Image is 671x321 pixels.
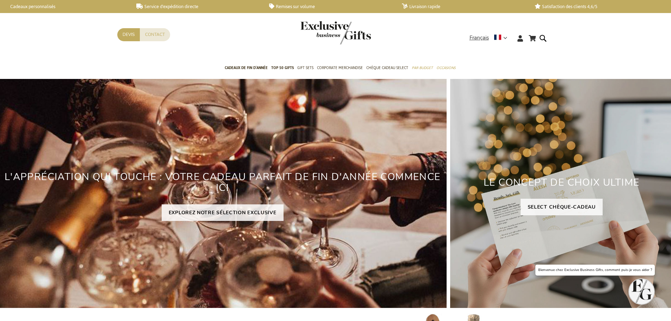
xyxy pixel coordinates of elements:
[225,64,268,72] span: Cadeaux de fin d’année
[317,64,363,72] span: Corporate Merchandise
[412,64,433,72] span: Par budget
[300,21,336,44] a: store logo
[402,4,523,10] a: Livraison rapide
[140,28,170,41] a: Contact
[470,34,489,42] span: Français
[136,4,258,10] a: Service d'expédition directe
[436,64,455,72] span: Occasions
[271,64,294,72] span: TOP 50 Gifts
[535,4,656,10] a: Satisfaction des clients 4,6/5
[269,4,391,10] a: Remises sur volume
[521,199,603,215] a: SELECT CHÈQUE-CADEAU
[297,64,313,72] span: Gift Sets
[366,64,408,72] span: Chèque Cadeau Select
[470,34,512,42] div: Français
[4,4,125,10] a: Cadeaux personnalisés
[300,21,371,44] img: Exclusive Business gifts logo
[117,28,140,41] a: Devis
[162,204,284,221] a: EXPLOREZ NOTRE SÉLECTION EXCLUSIVE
